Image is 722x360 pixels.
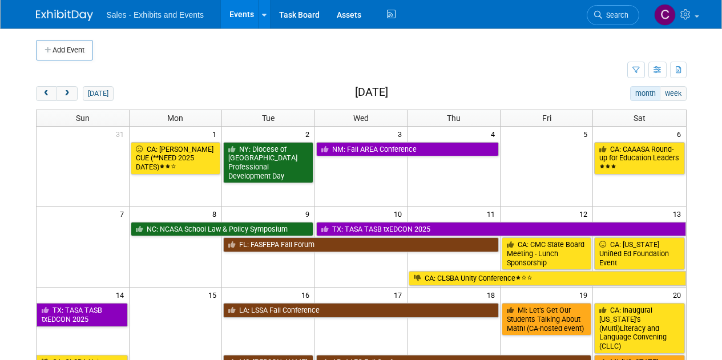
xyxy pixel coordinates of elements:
a: CA: CMC State Board Meeting - Lunch Sponsorship [502,237,592,270]
span: Wed [353,114,369,123]
span: 9 [304,207,314,221]
span: Thu [447,114,461,123]
button: Add Event [36,40,93,60]
button: week [660,86,686,101]
span: 12 [578,207,592,221]
span: 31 [115,127,129,141]
a: CA: CLSBA Unity Conference [409,271,685,286]
span: Fri [542,114,551,123]
span: 14 [115,288,129,302]
span: Mon [167,114,183,123]
span: 19 [578,288,592,302]
button: [DATE] [83,86,113,101]
img: Christine Lurz [654,4,676,26]
span: 10 [393,207,407,221]
a: FL: FASFEPA Fall Forum [223,237,499,252]
span: 8 [211,207,221,221]
span: 11 [486,207,500,221]
span: 17 [393,288,407,302]
a: NC: NCASA School Law & Policy Symposium [131,222,313,237]
span: 2 [304,127,314,141]
a: NM: Fall AREA Conference [316,142,499,157]
button: next [57,86,78,101]
h2: [DATE] [355,86,388,99]
a: CA: CAAASA Round-up for Education Leaders [594,142,684,175]
span: 3 [397,127,407,141]
a: TX: TASA TASB txEDCON 2025 [37,303,128,326]
span: Sat [634,114,646,123]
span: 20 [672,288,686,302]
span: 15 [207,288,221,302]
span: 4 [490,127,500,141]
span: 6 [676,127,686,141]
span: 13 [672,207,686,221]
button: prev [36,86,57,101]
a: CA: [PERSON_NAME] CUE (**NEED 2025 DATES) [131,142,221,175]
img: ExhibitDay [36,10,93,21]
span: 7 [119,207,129,221]
a: CA: Inaugural [US_STATE]’s (Multi)Literacy and Language Convening (CLLC) [594,303,684,354]
a: MI: Let’s Get Our Students Talking About Math! (CA-hosted event) [502,303,592,335]
span: 5 [582,127,592,141]
span: 16 [300,288,314,302]
a: TX: TASA TASB txEDCON 2025 [316,222,686,237]
a: Search [587,5,639,25]
span: Tue [262,114,275,123]
span: Search [602,11,628,19]
a: CA: [US_STATE] Unified Ed Foundation Event [594,237,684,270]
span: 1 [211,127,221,141]
a: NY: Diocese of [GEOGRAPHIC_DATA] Professional Development Day [223,142,313,184]
span: Sales - Exhibits and Events [107,10,204,19]
button: month [630,86,660,101]
a: LA: LSSA Fall Conference [223,303,499,318]
span: Sun [76,114,90,123]
span: 18 [486,288,500,302]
